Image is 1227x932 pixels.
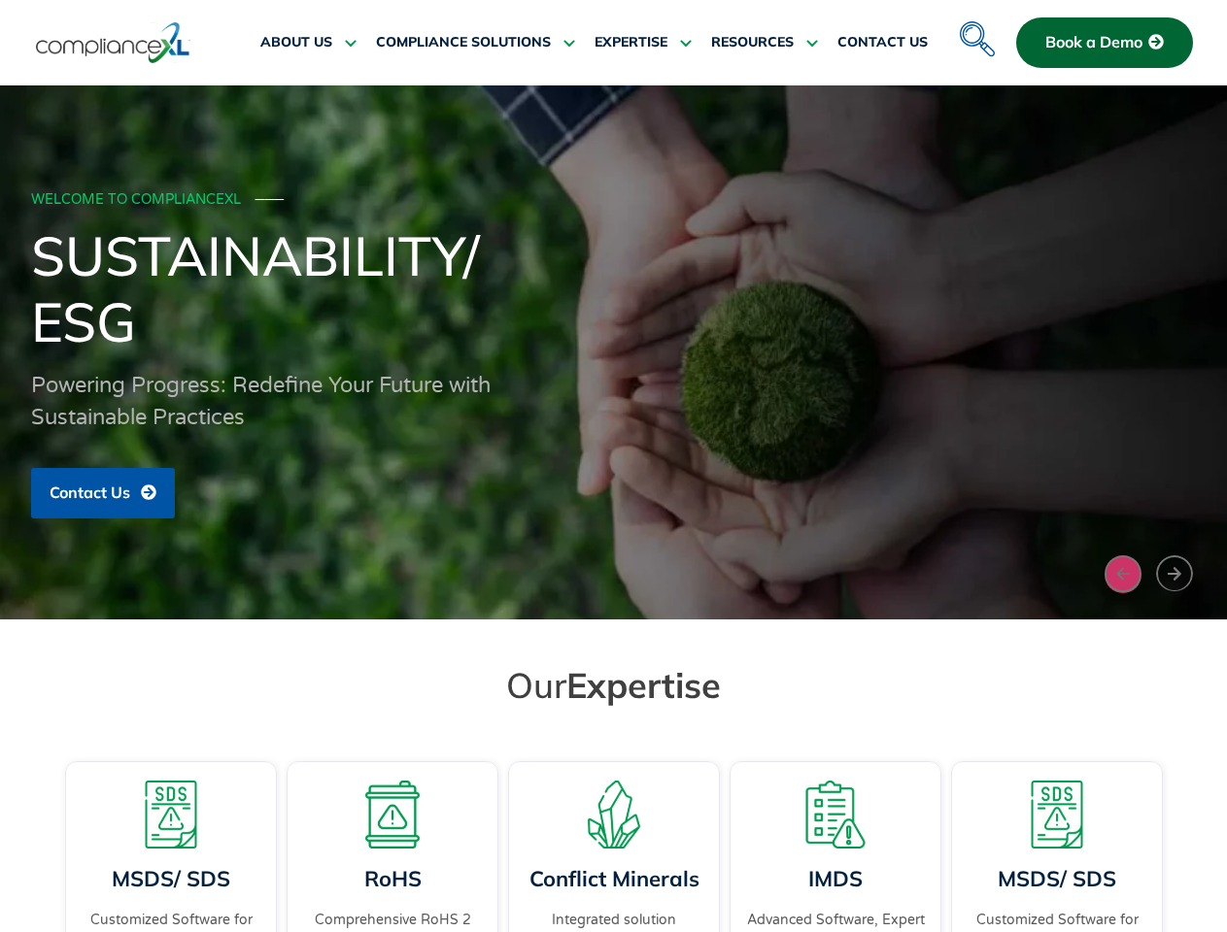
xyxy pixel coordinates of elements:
[358,781,426,849] img: A board with a warning sign
[260,19,357,66] a: ABOUT US
[566,663,721,707] span: Expertise
[711,34,794,51] span: RESOURCES
[528,865,699,892] a: Conflict Minerals
[955,10,994,49] a: navsearch-button
[1045,34,1142,51] span: Book a Demo
[70,663,1158,707] h2: Our
[376,19,575,66] a: COMPLIANCE SOLUTIONS
[137,781,205,849] img: A warning board with SDS displaying
[31,373,491,430] span: Powering Progress: Redefine Your Future with Sustainable Practices
[31,192,1191,209] div: WELCOME TO COMPLIANCEXL
[260,34,332,51] span: ABOUT US
[363,865,421,892] a: RoHS
[112,865,230,892] a: MSDS/ SDS
[31,468,175,518] a: Contact Us
[1023,781,1091,849] img: A warning board with SDS displaying
[595,34,667,51] span: EXPERTISE
[711,19,818,66] a: RESOURCES
[595,19,692,66] a: EXPERTISE
[376,34,551,51] span: COMPLIANCE SOLUTIONS
[580,781,648,849] img: A representation of minerals
[998,865,1116,892] a: MSDS/ SDS
[808,865,863,892] a: IMDS
[837,19,928,66] a: CONTACT US
[1016,17,1193,68] a: Book a Demo
[36,20,190,65] img: logo-one.svg
[50,484,130,502] span: Contact Us
[256,191,285,208] span: ───
[31,222,1197,354] h1: Sustainability/ ESG
[801,781,869,849] img: A list board with a warning
[837,34,928,51] span: CONTACT US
